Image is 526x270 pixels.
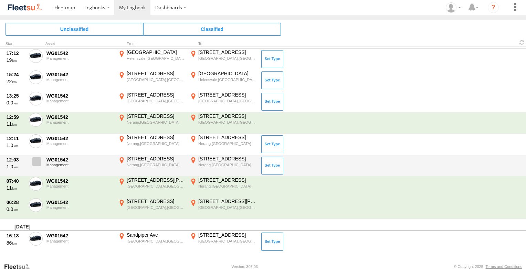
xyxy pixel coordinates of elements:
div: 16:13 [7,233,25,239]
div: Management [46,78,113,82]
div: [GEOGRAPHIC_DATA],[GEOGRAPHIC_DATA] [127,99,185,103]
label: Click to View Event Location [117,92,186,112]
div: [STREET_ADDRESS] [127,70,185,77]
div: 06:28 [7,199,25,205]
a: Visit our Website [4,263,35,270]
div: [GEOGRAPHIC_DATA] [198,70,256,77]
label: Click to View Event Location [117,49,186,69]
label: Click to View Event Location [189,156,257,176]
button: Click to Set [261,233,283,250]
label: Click to View Event Location [189,134,257,154]
label: Click to View Event Location [117,156,186,176]
div: [GEOGRAPHIC_DATA],[GEOGRAPHIC_DATA] [198,205,256,210]
div: 12:11 [7,135,25,142]
div: Management [46,184,113,188]
div: Helensvale,[GEOGRAPHIC_DATA] [127,56,185,61]
div: 86 [7,240,25,246]
div: To [189,42,257,46]
div: Management [46,142,113,146]
label: Click to View Event Location [117,198,186,218]
div: Asset [45,42,114,46]
label: Click to View Event Location [117,70,186,90]
button: Click to Set [261,135,283,153]
div: [STREET_ADDRESS] [198,113,256,119]
div: Management [46,56,113,60]
div: Nerang,[GEOGRAPHIC_DATA] [198,141,256,146]
div: [GEOGRAPHIC_DATA],[GEOGRAPHIC_DATA] [198,56,256,61]
div: Click to Sort [6,42,26,46]
div: [STREET_ADDRESS] [198,177,256,183]
div: Nerang,[GEOGRAPHIC_DATA] [198,162,256,167]
div: Management [46,120,113,124]
span: Click to view Unclassified Trips [6,23,143,35]
div: [STREET_ADDRESS] [198,92,256,98]
div: Management [46,163,113,167]
label: Click to View Event Location [117,177,186,197]
div: [GEOGRAPHIC_DATA],[GEOGRAPHIC_DATA] [198,99,256,103]
div: © Copyright 2025 - [454,265,522,269]
div: [GEOGRAPHIC_DATA],[GEOGRAPHIC_DATA] [198,120,256,125]
div: WG01542 [46,135,113,142]
label: Click to View Event Location [117,113,186,133]
div: 22 [7,78,25,85]
div: [GEOGRAPHIC_DATA],[GEOGRAPHIC_DATA] [127,184,185,189]
div: 17:12 [7,50,25,56]
div: 0.0 [7,206,25,212]
span: Click to view Classified Trips [143,23,281,35]
div: Management [46,99,113,103]
div: Management [46,239,113,243]
div: Nerang,[GEOGRAPHIC_DATA] [127,120,185,125]
div: [STREET_ADDRESS][PERSON_NAME] [127,177,185,183]
div: WG01542 [46,93,113,99]
div: 12:03 [7,157,25,163]
div: 11 [7,121,25,127]
div: 13:25 [7,93,25,99]
label: Click to View Event Location [189,49,257,69]
div: WG01542 [46,114,113,120]
div: [STREET_ADDRESS] [127,156,185,162]
div: 12:59 [7,114,25,120]
div: Management [46,205,113,210]
div: [STREET_ADDRESS] [198,232,256,238]
label: Click to View Event Location [189,198,257,218]
label: Click to View Event Location [117,232,186,252]
div: Nerang,[GEOGRAPHIC_DATA] [127,141,185,146]
div: From [117,42,186,46]
div: Version: 305.03 [232,265,258,269]
button: Click to Set [261,93,283,111]
div: [STREET_ADDRESS] [127,92,185,98]
div: [GEOGRAPHIC_DATA],[GEOGRAPHIC_DATA] [127,239,185,244]
label: Click to View Event Location [117,134,186,154]
div: 1.0 [7,142,25,148]
div: 19 [7,57,25,63]
img: fleetsu-logo-horizontal.svg [7,3,43,12]
div: [GEOGRAPHIC_DATA],[GEOGRAPHIC_DATA] [127,205,185,210]
div: 07:40 [7,178,25,184]
div: 15:24 [7,71,25,78]
button: Click to Set [261,157,283,175]
label: Click to View Event Location [189,92,257,112]
div: 1.0 [7,164,25,170]
div: WG01542 [46,50,113,56]
div: [GEOGRAPHIC_DATA],[GEOGRAPHIC_DATA] [127,77,185,82]
div: [STREET_ADDRESS] [198,134,256,140]
button: Click to Set [261,71,283,89]
label: Click to View Event Location [189,70,257,90]
div: Nerang,[GEOGRAPHIC_DATA] [127,162,185,167]
button: Click to Set [261,50,283,68]
div: Helensvale,[GEOGRAPHIC_DATA] [198,77,256,82]
div: Sandpiper Ave [127,232,185,238]
div: 0.0 [7,100,25,106]
div: WG01542 [46,157,113,163]
div: WG01542 [46,71,113,78]
div: [GEOGRAPHIC_DATA] [127,49,185,55]
span: Refresh [518,39,526,46]
div: [STREET_ADDRESS] [127,198,185,204]
div: WG01542 [46,178,113,184]
div: 11 [7,185,25,191]
div: [STREET_ADDRESS] [198,156,256,162]
div: WG01542 [46,199,113,205]
div: [GEOGRAPHIC_DATA],[GEOGRAPHIC_DATA] [198,239,256,244]
i: ? [488,2,499,13]
div: Nerang,[GEOGRAPHIC_DATA] [198,184,256,189]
